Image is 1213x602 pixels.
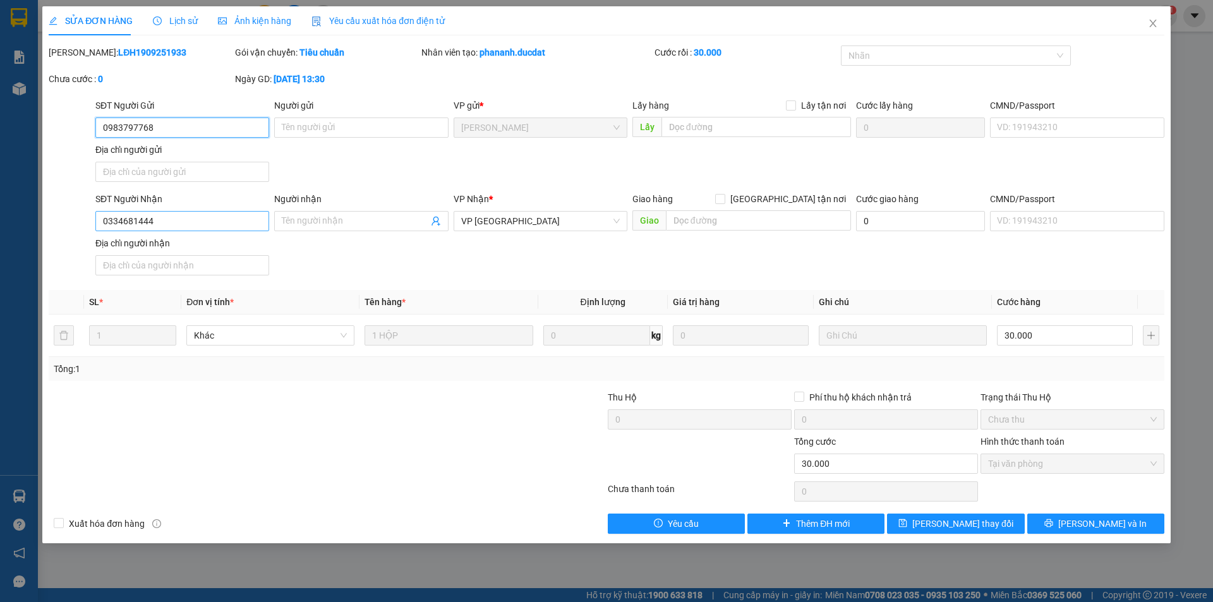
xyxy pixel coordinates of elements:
[856,211,985,231] input: Cước giao hàng
[454,194,489,204] span: VP Nhận
[694,47,721,57] b: 30.000
[673,297,720,307] span: Giá trị hàng
[794,436,836,447] span: Tổng cước
[804,390,917,404] span: Phí thu hộ khách nhận trả
[608,514,745,534] button: exclamation-circleYêu cầu
[153,16,162,25] span: clock-circle
[606,482,793,504] div: Chưa thanh toán
[796,99,851,112] span: Lấy tận nơi
[235,72,419,86] div: Ngày GD:
[997,297,1041,307] span: Cước hàng
[650,325,663,346] span: kg
[655,45,838,59] div: Cước rồi :
[299,47,344,57] b: Tiêu chuẩn
[632,194,673,204] span: Giao hàng
[218,16,291,26] span: Ảnh kiện hàng
[819,325,987,346] input: Ghi Chú
[856,117,985,138] input: Cước lấy hàng
[608,392,637,402] span: Thu Hộ
[54,325,74,346] button: delete
[1027,514,1164,534] button: printer[PERSON_NAME] và In
[661,117,851,137] input: Dọc đường
[186,297,234,307] span: Đơn vị tính
[856,100,913,111] label: Cước lấy hàng
[49,72,232,86] div: Chưa cước :
[311,16,445,26] span: Yêu cầu xuất hóa đơn điện tử
[990,192,1164,206] div: CMND/Passport
[981,390,1164,404] div: Trạng thái Thu Hộ
[98,74,103,84] b: 0
[153,16,198,26] span: Lịch sử
[632,100,669,111] span: Lấy hàng
[274,192,448,206] div: Người nhận
[454,99,627,112] div: VP gửi
[49,16,133,26] span: SỬA ĐƠN HÀNG
[654,519,663,529] span: exclamation-circle
[95,192,269,206] div: SĐT Người Nhận
[988,410,1157,429] span: Chưa thu
[89,297,99,307] span: SL
[118,47,186,57] b: LĐH1909251933
[365,297,406,307] span: Tên hàng
[814,290,992,315] th: Ghi chú
[64,517,150,531] span: Xuất hóa đơn hàng
[431,216,441,226] span: user-add
[49,45,232,59] div: [PERSON_NAME]:
[95,255,269,275] input: Địa chỉ của người nhận
[1148,18,1158,28] span: close
[747,514,884,534] button: plusThêm ĐH mới
[311,16,322,27] img: icon
[1143,325,1159,346] button: plus
[796,517,850,531] span: Thêm ĐH mới
[54,362,468,376] div: Tổng: 1
[887,514,1024,534] button: save[PERSON_NAME] thay đổi
[981,436,1065,447] label: Hình thức thanh toán
[1058,517,1147,531] span: [PERSON_NAME] và In
[856,194,919,204] label: Cước giao hàng
[274,99,448,112] div: Người gửi
[1135,6,1171,42] button: Close
[725,192,851,206] span: [GEOGRAPHIC_DATA] tận nơi
[95,143,269,157] div: Địa chỉ người gửi
[421,45,652,59] div: Nhân viên tạo:
[274,74,325,84] b: [DATE] 13:30
[152,519,161,528] span: info-circle
[1044,519,1053,529] span: printer
[673,325,809,346] input: 0
[666,210,851,231] input: Dọc đường
[95,236,269,250] div: Địa chỉ người nhận
[95,99,269,112] div: SĐT Người Gửi
[668,517,699,531] span: Yêu cầu
[235,45,419,59] div: Gói vận chuyển:
[49,16,57,25] span: edit
[461,118,620,137] span: Lê Đại Hành
[480,47,545,57] b: phananh.ducdat
[194,326,347,345] span: Khác
[988,454,1157,473] span: Tại văn phòng
[898,519,907,529] span: save
[782,519,791,529] span: plus
[632,117,661,137] span: Lấy
[581,297,625,307] span: Định lượng
[365,325,533,346] input: VD: Bàn, Ghế
[461,212,620,231] span: VP Sài Gòn
[990,99,1164,112] div: CMND/Passport
[912,517,1013,531] span: [PERSON_NAME] thay đổi
[95,162,269,182] input: Địa chỉ của người gửi
[218,16,227,25] span: picture
[632,210,666,231] span: Giao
